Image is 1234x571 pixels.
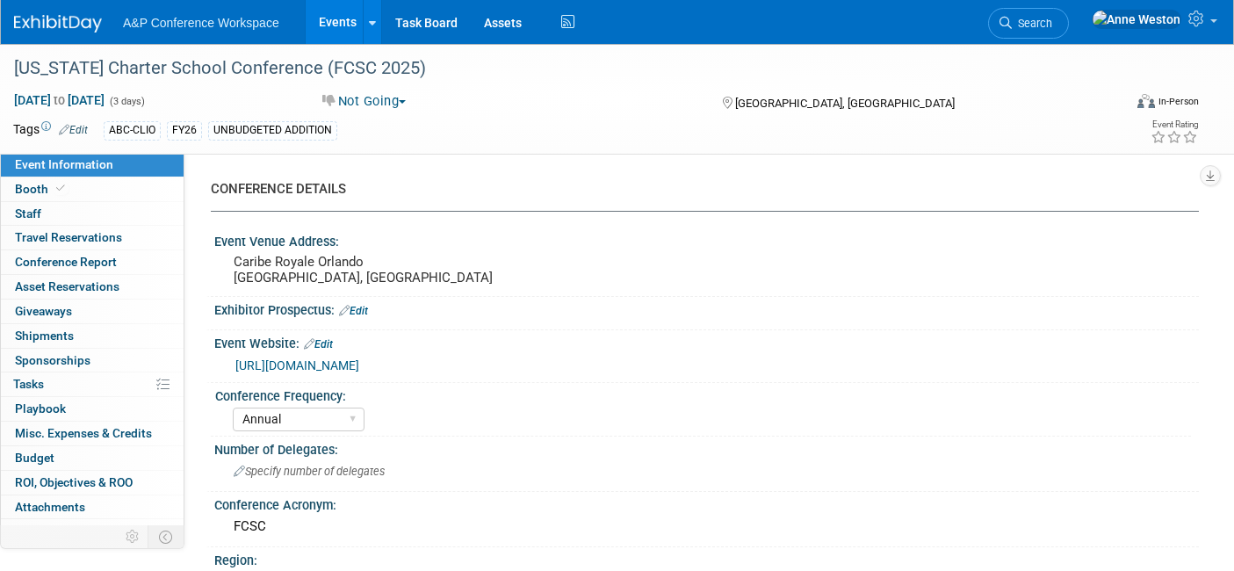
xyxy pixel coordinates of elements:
[123,16,279,30] span: A&P Conference Workspace
[214,547,1199,569] div: Region:
[1012,17,1052,30] span: Search
[214,228,1199,250] div: Event Venue Address:
[13,120,88,141] td: Tags
[118,525,148,548] td: Personalize Event Tab Strip
[15,182,69,196] span: Booth
[15,353,90,367] span: Sponsorships
[15,451,54,465] span: Budget
[1,300,184,323] a: Giveaways
[1,324,184,348] a: Shipments
[108,96,145,107] span: (3 days)
[13,377,44,391] span: Tasks
[1023,91,1199,118] div: Event Format
[211,180,1186,199] div: CONFERENCE DETAILS
[1,275,184,299] a: Asset Reservations
[15,157,113,171] span: Event Information
[1,519,184,543] a: more
[1137,94,1155,108] img: Format-Inperson.png
[1,250,184,274] a: Conference Report
[1,422,184,445] a: Misc. Expenses & Credits
[214,297,1199,320] div: Exhibitor Prospectus:
[215,383,1191,405] div: Conference Frequency:
[14,15,102,33] img: ExhibitDay
[234,254,605,285] pre: Caribe Royale Orlando [GEOGRAPHIC_DATA], [GEOGRAPHIC_DATA]
[214,492,1199,514] div: Conference Acronym:
[15,329,74,343] span: Shipments
[13,92,105,108] span: [DATE] [DATE]
[11,524,40,538] span: more
[214,330,1199,353] div: Event Website:
[1,153,184,177] a: Event Information
[15,279,119,293] span: Asset Reservations
[1092,10,1181,29] img: Anne Weston
[227,513,1186,540] div: FCSC
[235,358,359,372] a: [URL][DOMAIN_NAME]
[1,446,184,470] a: Budget
[15,304,72,318] span: Giveaways
[15,426,152,440] span: Misc. Expenses & Credits
[56,184,65,193] i: Booth reservation complete
[15,401,66,416] span: Playbook
[15,206,41,220] span: Staff
[1158,95,1199,108] div: In-Person
[8,53,1098,84] div: [US_STATE] Charter School Conference (FCSC 2025)
[1,397,184,421] a: Playbook
[316,92,413,111] button: Not Going
[1,471,184,495] a: ROI, Objectives & ROO
[51,93,68,107] span: to
[167,121,202,140] div: FY26
[1,495,184,519] a: Attachments
[15,500,85,514] span: Attachments
[148,525,184,548] td: Toggle Event Tabs
[1151,120,1198,129] div: Event Rating
[15,230,122,244] span: Travel Reservations
[304,338,333,351] a: Edit
[104,121,161,140] div: ABC-CLIO
[1,372,184,396] a: Tasks
[1,202,184,226] a: Staff
[1,226,184,249] a: Travel Reservations
[15,475,133,489] span: ROI, Objectives & ROO
[1,177,184,201] a: Booth
[15,255,117,269] span: Conference Report
[214,437,1199,459] div: Number of Delegates:
[234,465,385,478] span: Specify number of delegates
[59,124,88,136] a: Edit
[735,97,955,110] span: [GEOGRAPHIC_DATA], [GEOGRAPHIC_DATA]
[1,349,184,372] a: Sponsorships
[339,305,368,317] a: Edit
[988,8,1069,39] a: Search
[208,121,337,140] div: UNBUDGETED ADDITION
